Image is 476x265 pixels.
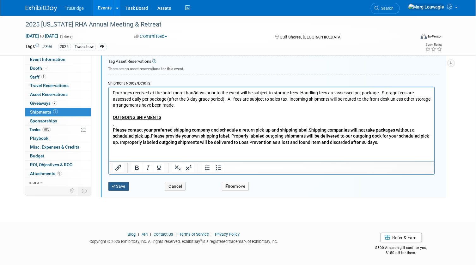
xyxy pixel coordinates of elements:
span: Attachments [30,171,62,176]
a: Blog [128,232,136,237]
a: Attachments8 [25,169,91,178]
a: Event Information [25,55,91,64]
td: Personalize Event Tab Strip [67,187,78,195]
span: 78% [42,127,51,132]
a: Asset Reservations [25,90,91,99]
a: Contact Us [154,232,173,237]
td: Toggle Event Tabs [78,187,91,195]
a: Misc. Expenses & Credits [25,143,91,151]
div: $150 off for them. [351,250,451,256]
span: Staff [30,74,46,79]
sup: ® [200,238,202,242]
span: | [137,232,141,237]
span: | [174,232,178,237]
span: ROI, Objectives & ROO [30,162,73,167]
span: | [210,232,214,237]
a: Staff1 [25,73,91,81]
img: Format-Inperson.png [421,34,427,39]
span: | [149,232,153,237]
div: Tradeshow [73,44,96,50]
button: Underline [153,163,164,172]
span: (3 days) [60,34,73,38]
span: Travel Reservations [30,83,69,88]
span: Booth [30,66,50,71]
img: ExhibitDay [26,5,57,12]
button: Italic [142,163,153,172]
div: 2025 [58,44,71,50]
button: Subscript [172,163,183,172]
img: Marg Louwagie [408,3,445,10]
span: Search [379,6,394,11]
button: Bullet list [213,163,223,172]
a: Shipments1 [25,108,91,116]
i: Booth reservation complete [45,66,48,70]
span: [DATE] [DATE] [26,33,59,39]
a: Tasks78% [25,126,91,134]
button: Cancel [165,182,186,191]
span: Asset Reservations [30,92,68,97]
div: $500 Amazon gift card for you, [351,241,451,256]
span: 8 [57,171,62,176]
span: Misc. Expenses & Credits [30,144,80,150]
a: Privacy Policy [215,232,240,237]
span: 1 [41,74,46,79]
span: Budget [30,153,45,158]
span: 1 [53,109,58,114]
div: Event Rating [425,43,442,46]
span: Tasks [30,127,51,132]
button: Save [108,182,129,191]
span: TruBridge [65,6,84,11]
a: Playbook [25,134,91,143]
span: Sponsorships [30,118,58,123]
div: In-Person [428,34,443,39]
div: Shipment Notes/Details: [108,78,435,87]
td: Tags [26,43,52,50]
span: more [29,180,39,185]
button: Bold [131,163,142,172]
div: Tag Asset Reservations: [108,59,440,65]
span: Event Information [30,57,66,62]
a: Edit [42,44,52,49]
a: Giveaways7 [25,99,91,108]
iframe: Rich Text Area [109,87,434,161]
span: to [39,33,45,38]
a: more [25,178,91,187]
button: Superscript [183,163,194,172]
span: Shipments [30,109,58,115]
span: Giveaways [30,101,57,106]
a: Refer & Earn [380,233,422,242]
div: There are no asset reservations for this event. [108,65,440,72]
a: Sponsorships [25,117,91,125]
span: 7 [52,101,57,105]
a: Budget [25,152,91,160]
button: Committed [132,33,170,40]
a: Booth [25,64,91,73]
a: ROI, Objectives & ROO [25,161,91,169]
button: Numbered list [202,163,212,172]
div: Copyright © 2025 ExhibitDay, Inc. All rights reserved. ExhibitDay is a registered trademark of Ex... [26,237,342,244]
span: Gulf Shores, [GEOGRAPHIC_DATA] [280,35,341,39]
button: Insert/edit link [113,163,124,172]
span: Playbook [30,136,49,141]
button: Remove [222,182,249,191]
a: Terms of Service [179,232,209,237]
div: Event Format [381,33,443,42]
a: Search [371,3,400,14]
a: API [142,232,148,237]
a: Travel Reservations [25,81,91,90]
div: PE [98,44,107,50]
div: 2025 [US_STATE] RHA Annual Meeting & Retreat [24,19,407,30]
